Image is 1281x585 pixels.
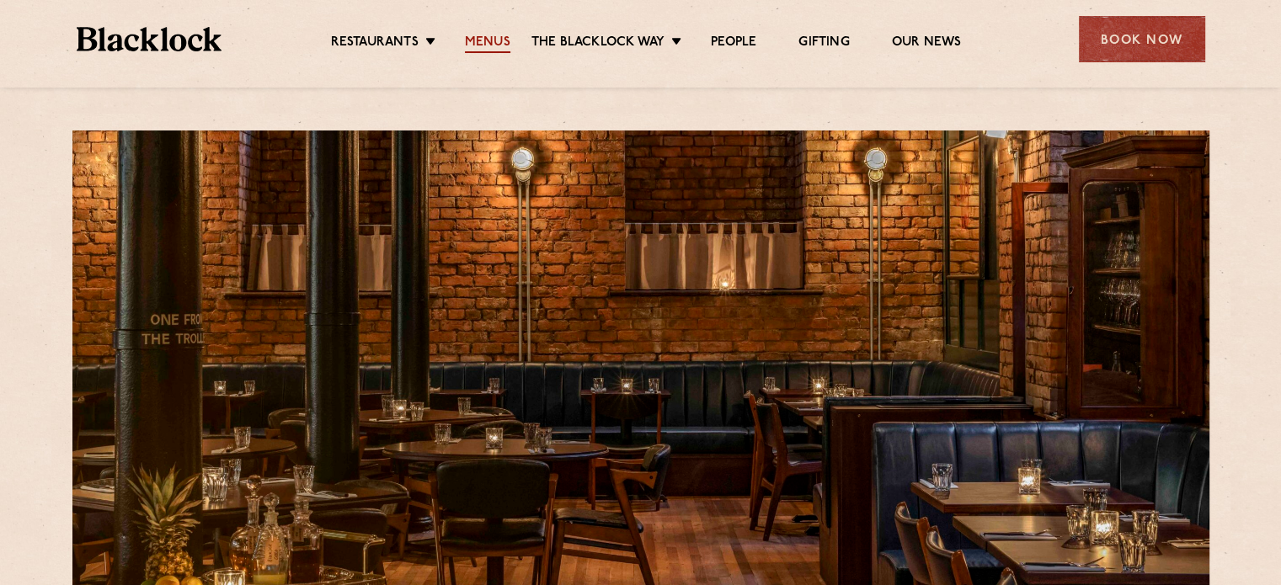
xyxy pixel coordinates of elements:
a: The Blacklock Way [531,35,665,53]
img: BL_Textured_Logo-footer-cropped.svg [77,27,222,51]
a: Restaurants [331,35,419,53]
a: Gifting [798,35,849,53]
a: Menus [465,35,510,53]
div: Book Now [1079,16,1205,62]
a: People [711,35,756,53]
a: Our News [892,35,962,53]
